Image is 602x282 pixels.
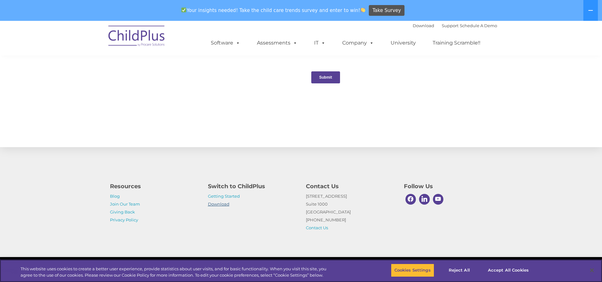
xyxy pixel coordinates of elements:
h4: Switch to ChildPlus [208,182,296,191]
h4: Contact Us [306,182,394,191]
button: Accept All Cookies [484,264,532,277]
a: Linkedin [417,192,431,206]
a: Getting Started [208,194,240,199]
button: Close [585,263,599,277]
h4: Follow Us [404,182,492,191]
div: This website uses cookies to create a better user experience, provide statistics about user visit... [21,266,331,278]
span: Phone number [88,68,115,72]
a: Blog [110,194,120,199]
button: Cookies Settings [391,264,434,277]
a: Contact Us [306,225,328,230]
a: Facebook [404,192,418,206]
a: Schedule A Demo [460,23,497,28]
a: Training Scramble!! [426,37,487,49]
a: Youtube [431,192,445,206]
a: Privacy Policy [110,217,138,222]
a: Company [336,37,380,49]
a: IT [308,37,332,49]
a: Download [208,201,229,207]
a: Software [204,37,246,49]
img: ✅ [181,8,186,12]
a: Take Survey [369,5,404,16]
a: University [384,37,422,49]
a: Assessments [251,37,304,49]
span: Take Survey [373,5,401,16]
span: Your insights needed! Take the child care trends survey and enter to win! [179,4,368,16]
h4: Resources [110,182,198,191]
img: ChildPlus by Procare Solutions [105,21,168,53]
p: [STREET_ADDRESS] Suite 1000 [GEOGRAPHIC_DATA] [PHONE_NUMBER] [306,192,394,232]
img: 👏 [361,8,365,12]
button: Reject All [440,264,479,277]
font: | [413,23,497,28]
a: Support [442,23,459,28]
a: Giving Back [110,209,135,214]
span: Last name [88,42,107,46]
a: Join Our Team [110,201,140,207]
a: Download [413,23,434,28]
